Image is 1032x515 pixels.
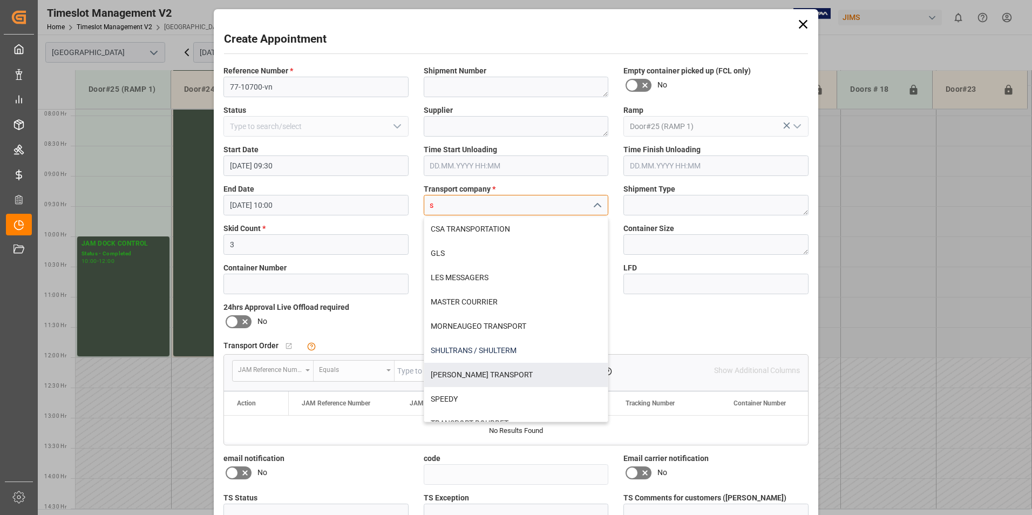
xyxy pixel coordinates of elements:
[223,453,284,464] span: email notification
[424,184,495,195] span: Transport company
[588,197,605,214] button: close menu
[623,116,809,137] input: Type to search/select
[224,31,327,48] h2: Create Appointment
[623,65,751,77] span: Empty container picked up (FCL only)
[623,184,675,195] span: Shipment Type
[623,155,809,176] input: DD.MM.YYYY HH:MM
[223,302,349,313] span: 24hrs Approval Live Offload required
[238,362,302,375] div: JAM Reference Number
[623,453,709,464] span: Email carrier notification
[788,118,804,135] button: open menu
[388,118,404,135] button: open menu
[424,155,609,176] input: DD.MM.YYYY HH:MM
[233,361,314,381] button: open menu
[223,184,254,195] span: End Date
[223,155,409,176] input: DD.MM.YYYY HH:MM
[302,399,370,407] span: JAM Reference Number
[623,492,786,504] span: TS Comments for customers ([PERSON_NAME])
[424,65,486,77] span: Shipment Number
[424,338,608,363] div: SHULTRANS / SHULTERM
[223,262,287,274] span: Container Number
[657,79,667,91] span: No
[424,266,608,290] div: LES MESSAGERS
[623,144,701,155] span: Time Finish Unloading
[424,411,608,436] div: TRANSPORT BOURRET
[734,399,786,407] span: Container Number
[424,290,608,314] div: MASTER COURRIER
[395,361,593,381] input: Type to search
[257,316,267,327] span: No
[424,492,469,504] span: TS Exception
[314,361,395,381] button: open menu
[424,217,608,241] div: CSA TRANSPORTATION
[223,65,293,77] span: Reference Number
[623,262,637,274] span: LFD
[237,399,256,407] div: Action
[223,105,246,116] span: Status
[223,223,266,234] span: Skid Count
[257,467,267,478] span: No
[623,223,674,234] span: Container Size
[223,144,259,155] span: Start Date
[424,144,497,155] span: Time Start Unloading
[223,492,257,504] span: TS Status
[424,453,440,464] span: code
[223,116,409,137] input: Type to search/select
[223,195,409,215] input: DD.MM.YYYY HH:MM
[223,340,279,351] span: Transport Order
[424,105,453,116] span: Supplier
[424,363,608,387] div: [PERSON_NAME] TRANSPORT
[424,387,608,411] div: SPEEDY
[424,241,608,266] div: GLS
[657,467,667,478] span: No
[424,314,608,338] div: MORNEAUGEO TRANSPORT
[410,399,477,407] span: JAM Shipment Number
[319,362,383,375] div: Equals
[623,105,643,116] span: Ramp
[626,399,675,407] span: Tracking Number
